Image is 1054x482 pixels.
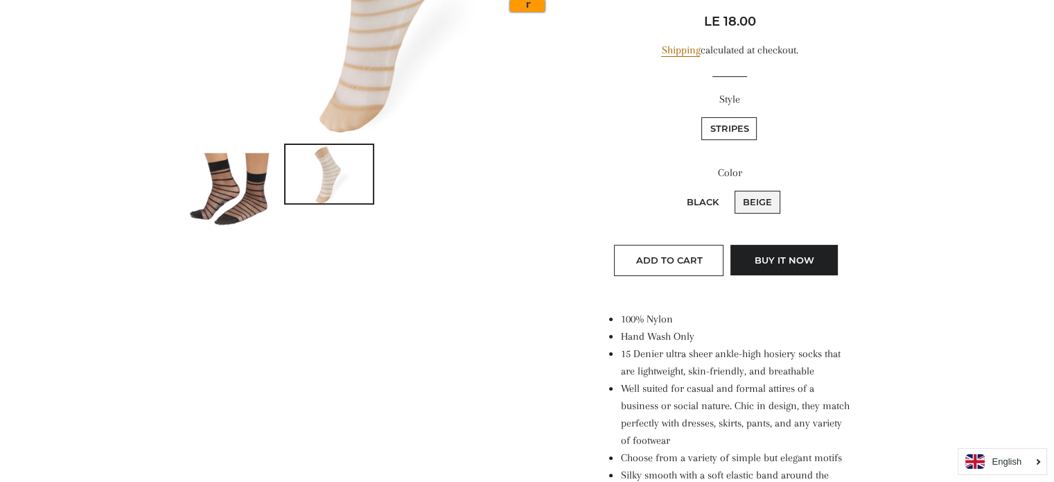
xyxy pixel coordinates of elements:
[606,91,852,108] label: Style
[34,5,51,22] img: aambrse
[992,457,1021,466] i: English
[213,3,279,14] input: ASIN
[606,164,852,182] label: Color
[620,451,841,464] span: Choose from a variety of simple but elegant motifs
[620,330,694,343] span: Hand Wash Only
[259,14,282,24] a: Clear
[606,42,852,59] div: calculated at checkout.
[620,347,840,377] span: 15 Denier ultra sheer ankle-high hosiery socks that are lightweight, skin-friendly, and breathable
[730,245,838,275] button: Buy it now
[620,382,849,447] span: Well suited for casual and formal attires of a business or social nature. Chic in design, they ma...
[614,245,723,275] button: Add to Cart
[678,191,727,214] label: Black
[735,191,780,214] label: Beige
[620,313,672,325] span: 100% Nylon
[965,454,1039,469] a: English
[186,145,273,232] img: Load image into Gallery viewer, Women&#39;s Ankle-High Stripes Jacquard-Knit Hosiery Socks
[286,145,373,203] img: Load image into Gallery viewer, Women&#39;s Ankle-High Stripes Jacquard-Knit Hosiery Socks
[661,44,700,57] a: Shipping
[213,14,236,24] a: View
[703,14,755,29] span: LE 18.00
[236,14,259,24] a: Copy
[701,117,757,140] label: Stripes
[73,6,184,24] input: ASIN, PO, Alias, + more...
[635,255,702,266] span: Add to Cart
